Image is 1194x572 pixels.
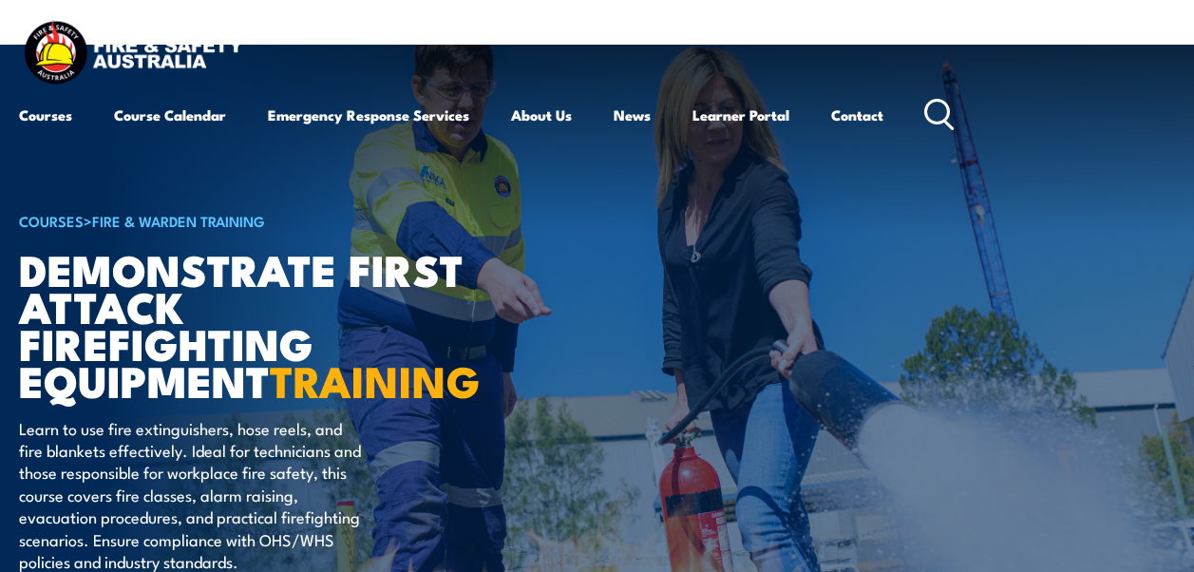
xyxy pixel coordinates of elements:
[19,210,84,231] a: COURSES
[19,209,488,232] h6: >
[831,92,883,138] a: Contact
[19,92,72,138] a: Courses
[114,92,226,138] a: Course Calendar
[692,92,789,138] a: Learner Portal
[614,92,651,138] a: News
[19,250,488,399] h1: Demonstrate First Attack Firefighting Equipment
[511,92,572,138] a: About Us
[268,92,469,138] a: Emergency Response Services
[92,210,265,231] a: Fire & Warden Training
[270,347,481,412] strong: TRAINING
